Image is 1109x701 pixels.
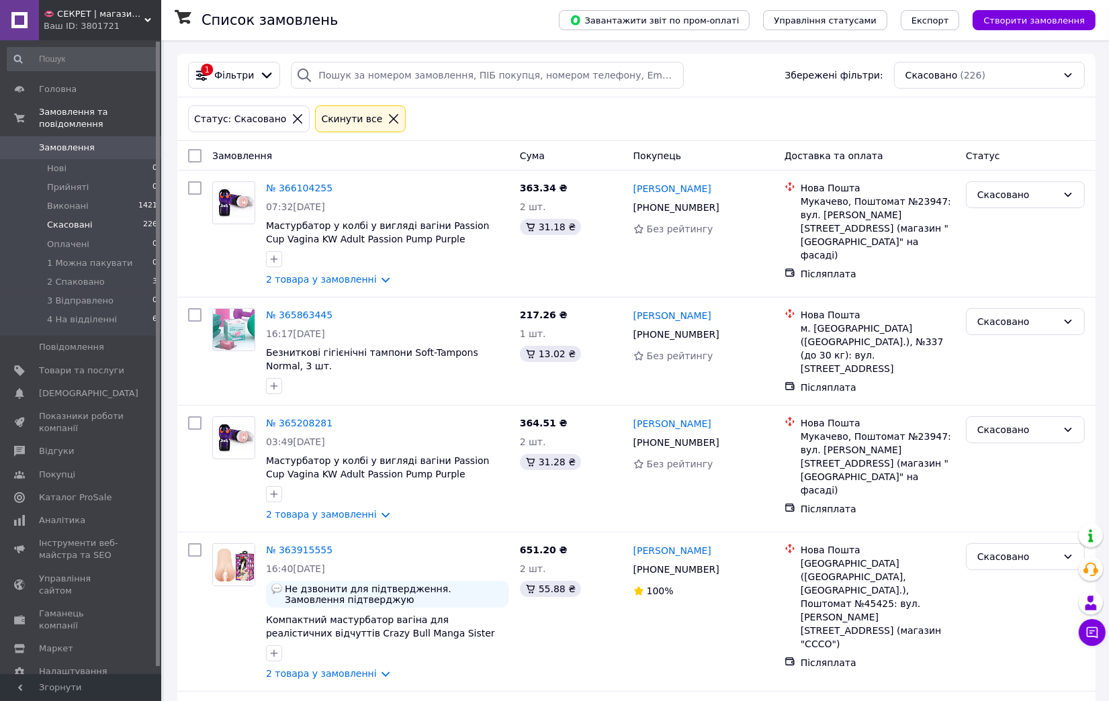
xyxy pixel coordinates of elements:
[912,15,949,26] span: Експорт
[47,181,89,193] span: Прийняті
[633,182,711,195] a: [PERSON_NAME]
[39,469,75,481] span: Покупці
[977,187,1057,202] div: Скасовано
[39,83,77,95] span: Головна
[647,459,713,469] span: Без рейтингу
[570,14,739,26] span: Завантажити звіт по пром-оплаті
[152,181,157,193] span: 0
[152,238,157,250] span: 0
[202,12,338,28] h1: Список замовлень
[633,329,719,340] span: [PHONE_NUMBER]
[633,437,719,448] span: [PHONE_NUMBER]
[559,10,750,30] button: Завантажити звіт по пром-оплаті
[960,70,985,81] span: (226)
[801,308,955,322] div: Нова Пошта
[801,195,955,262] div: Мукачево, Поштомат №23947: вул. [PERSON_NAME][STREET_ADDRESS] (магазин "[GEOGRAPHIC_DATA]" на фас...
[39,445,74,457] span: Відгуки
[266,545,332,555] a: № 363915555
[39,514,85,526] span: Аналітика
[47,219,93,231] span: Скасовані
[801,543,955,557] div: Нова Пошта
[47,257,133,269] span: 1 Можна пакувати
[266,418,332,428] a: № 365208281
[973,10,1096,30] button: Створити замовлення
[39,665,107,677] span: Налаштування
[291,62,683,89] input: Пошук за номером замовлення, ПІБ покупця, номером телефону, Email, номером накладної
[966,150,1000,161] span: Статус
[212,416,255,459] a: Фото товару
[520,150,545,161] span: Cума
[47,314,117,326] span: 4 На відділенні
[520,418,568,428] span: 364.51 ₴
[152,295,157,307] span: 0
[39,643,73,655] span: Маркет
[801,430,955,497] div: Мукачево, Поштомат №23947: вул. [PERSON_NAME][STREET_ADDRESS] (магазин "[GEOGRAPHIC_DATA]" на фас...
[266,183,332,193] a: № 366104255
[138,200,157,212] span: 1421
[633,544,711,557] a: [PERSON_NAME]
[785,68,883,82] span: Збережені фільтри:
[977,549,1057,564] div: Скасовано
[39,341,104,353] span: Повідомлення
[266,509,377,520] a: 2 товара у замовленні
[959,14,1096,25] a: Створити замовлення
[801,557,955,651] div: [GEOGRAPHIC_DATA] ([GEOGRAPHIC_DATA], [GEOGRAPHIC_DATA].), Поштомат №45425: вул. [PERSON_NAME][ST...
[152,314,157,326] span: 6
[647,350,713,361] span: Без рейтингу
[977,314,1057,329] div: Скасовано
[633,417,711,430] a: [PERSON_NAME]
[39,106,161,130] span: Замовлення та повідомлення
[213,188,255,218] img: Фото товару
[763,10,887,30] button: Управління статусами
[266,668,377,679] a: 2 товара у замовленні
[977,422,1057,437] div: Скасовано
[520,346,581,362] div: 13.02 ₴
[266,563,325,574] span: 16:40[DATE]
[266,201,325,212] span: 07:32[DATE]
[271,583,282,594] img: :speech_balloon:
[213,423,255,453] img: Фото товару
[785,150,883,161] span: Доставка та оплата
[266,455,490,479] a: Мастурбатор у колбі у вигляді вагіни Passion Cup Vagina KW Adult Passion Pump Purple
[285,583,504,605] span: Не дзвонити для підтвердження. Замовлення підтверджую
[266,436,325,447] span: 03:49[DATE]
[774,15,877,26] span: Управління статусами
[520,436,546,447] span: 2 шт.
[801,656,955,669] div: Післяплата
[266,274,377,285] a: 2 товара у замовленні
[266,614,495,639] a: Компактний мастурбатор вагіна для реалістичних відчуттів Crazy Bull Manga Sister
[266,347,478,371] a: Безниткові гігієнічні тампони Soft-Tampons Normal, 3 шт.
[212,308,255,351] a: Фото товару
[1079,619,1106,646] button: Чат з покупцем
[47,200,89,212] span: Виконані
[801,502,955,516] div: Післяплата
[901,10,960,30] button: Експорт
[39,387,138,400] span: [DEMOGRAPHIC_DATA]
[39,365,124,377] span: Товари та послуги
[801,381,955,394] div: Післяплата
[801,267,955,281] div: Післяплата
[520,563,546,574] span: 2 шт.
[152,162,157,175] span: 0
[213,309,255,350] img: Фото товару
[213,544,255,586] img: Фото товару
[801,322,955,375] div: м. [GEOGRAPHIC_DATA] ([GEOGRAPHIC_DATA].), №337 (до 30 кг): вул. [STREET_ADDRESS]
[633,564,719,575] span: [PHONE_NUMBER]
[266,328,325,339] span: 16:17[DATE]
[520,545,568,555] span: 651.20 ₴
[266,220,490,244] span: Мастурбатор у колбі у вигляді вагіни Passion Cup Vagina KW Adult Passion Pump Purple
[212,543,255,586] a: Фото товару
[152,257,157,269] span: 0
[39,410,124,434] span: Показники роботи компанії
[7,47,159,71] input: Пошук
[47,295,114,307] span: 3 Відправлено
[520,183,568,193] span: 363.34 ₴
[647,586,674,596] span: 100%
[520,581,581,597] div: 55.88 ₴
[520,454,581,470] div: 31.28 ₴
[39,537,124,561] span: Інструменти веб-майстра та SEO
[633,202,719,213] span: [PHONE_NUMBER]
